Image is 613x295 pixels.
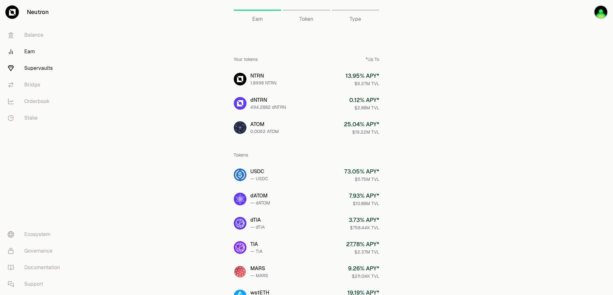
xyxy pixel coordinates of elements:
[299,15,313,23] span: Token
[345,71,379,80] div: 13.95 % APY*
[250,168,268,175] div: USDC
[234,265,246,278] img: MARS
[250,265,268,272] div: MARS
[250,272,268,279] div: — MARS
[250,175,268,182] div: — USDC
[344,176,379,182] div: $5.75M TVL
[250,224,265,230] div: — dTIA
[366,56,379,63] div: *Up To
[344,129,379,135] div: $19.22M TVL
[252,15,263,23] span: Earn
[229,212,384,235] a: dTIAdTIA— dTIA3.73% APY*$758.44K TVL
[229,236,384,259] a: TIATIA— TIA27.78% APY*$2.37M TVL
[349,105,379,111] div: $2.88M TVL
[234,97,246,110] img: dNTRN
[349,200,379,207] div: $10.88M TVL
[348,264,379,273] div: 9.26 % APY*
[250,104,286,110] div: 494.2882 dNTRN
[234,241,246,254] img: TIA
[234,121,246,134] img: ATOM
[3,93,69,110] a: Orderbook
[345,80,379,87] div: $6.27M TVL
[3,43,69,60] a: Earn
[3,77,69,93] a: Bridge
[234,217,246,230] img: dTIA
[3,60,69,77] a: Supervaults
[229,260,384,283] a: MARSMARS— MARS9.26% APY*$211.04K TVL
[250,192,270,200] div: dATOM
[348,273,379,279] div: $211.04K TVL
[349,216,379,225] div: 3.73 % APY*
[3,243,69,259] a: Governance
[344,120,379,129] div: 25.04 % APY*
[3,226,69,243] a: Ecosystem
[234,73,246,85] img: NTRN
[229,163,384,186] a: USDCUSDC— USDC73.05% APY*$5.75M TVL
[229,92,384,115] a: dNTRNdNTRN494.2882 dNTRN0.12% APY*$2.88M TVL
[250,121,279,128] div: ATOM
[234,3,281,18] a: Earn
[234,193,246,205] img: dATOM
[250,128,279,135] div: 0.0062 ATOM
[250,240,262,248] div: TIA
[250,200,270,206] div: — dATOM
[3,27,69,43] a: Balance
[3,110,69,126] a: Stake
[250,72,276,80] div: NTRN
[234,168,246,181] img: USDC
[349,191,379,200] div: 7.93 % APY*
[229,188,384,210] a: dATOMdATOM— dATOM7.93% APY*$10.88M TVL
[350,15,361,23] span: Type
[234,152,248,158] div: Tokens
[344,167,379,176] div: 73.05 % APY*
[250,248,262,254] div: — TIA
[3,259,69,276] a: Documentation
[250,96,286,104] div: dNTRN
[229,68,384,91] a: NTRNNTRN1.8998 NTRN13.95% APY*$6.27M TVL
[234,56,258,63] div: Your tokens
[346,240,379,249] div: 27.78 % APY*
[229,116,384,139] a: ATOMATOM0.0062 ATOM25.04% APY*$19.22M TVL
[346,249,379,255] div: $2.37M TVL
[3,276,69,292] a: Support
[250,216,265,224] div: dTIA
[349,225,379,231] div: $758.44K TVL
[594,5,608,19] img: Mon Ledger
[250,80,276,86] div: 1.8998 NTRN
[349,96,379,105] div: 0.12 % APY*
